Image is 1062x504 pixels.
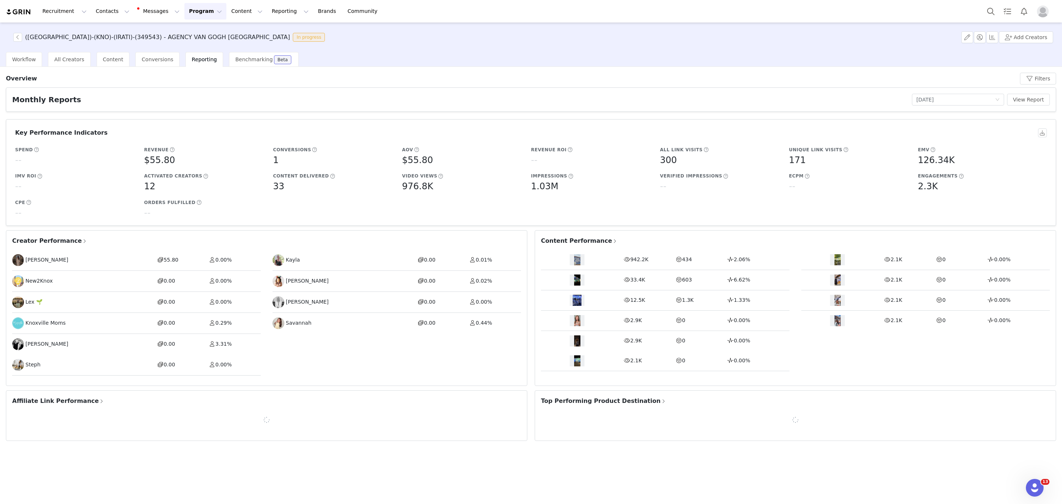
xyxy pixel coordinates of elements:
span: 2.1K [891,277,902,283]
span: Reporting [192,56,217,62]
img: content thumbnail [574,254,580,265]
h5: -- [15,206,21,220]
span: 1.33% [734,297,750,303]
span: 0.01% [476,257,492,263]
span: 2.9K [630,338,642,344]
span: 0.00% [215,257,232,263]
span: 0.00 [424,320,435,326]
h2: Monthly Reports [12,94,81,105]
img: 4bc76d19-b541-4e2d-9b9a-6583b9a1ba2f--s.jpg [12,317,24,329]
span: Savannah [286,319,312,327]
img: dec3a21f-d229-4129-bf79-6236ca789ac8--s.jpg [273,296,284,308]
h5: -- [660,180,666,193]
h5: Orders Fulfilled [144,199,195,206]
button: Notifications [1016,3,1032,20]
h5: -- [789,180,795,193]
h5: Engagements [918,173,958,179]
img: content thumbnail [574,315,580,326]
img: placeholder-profile.jpg [1037,6,1049,17]
h5: Spend [15,146,33,153]
button: Recruitment [38,3,91,20]
h5: $55.80 [402,153,433,167]
button: Add Creators [999,31,1053,43]
h5: Impressions [531,173,567,179]
span: 2.1K [630,358,642,363]
span: 33.4K [630,277,645,283]
h5: Revenue ROI [531,146,567,153]
span: 0 [943,277,946,283]
button: Contacts [91,3,134,20]
h5: Activated Creators [144,173,202,179]
img: aa3d26c9-1fa7-4696-8455-98c8900725bf.jpg [273,254,284,266]
h5: -- [15,153,21,167]
span: 0.00% [215,299,232,305]
span: 0.00 [424,257,435,263]
span: Kayla [286,256,300,264]
span: Lex 🌱 [25,298,42,306]
span: [PERSON_NAME] [25,340,68,348]
span: 603 [682,277,692,283]
img: content thumbnail [834,295,841,306]
button: Reporting [267,3,313,20]
span: 0.00% [734,317,750,323]
span: [PERSON_NAME] [25,256,68,264]
span: Top Performing Product Destination [541,397,666,405]
h5: $55.80 [144,153,175,167]
span: 1.3K [682,297,694,303]
h5: EMV [918,146,929,153]
h5: All Link Visits [660,146,703,153]
h3: Key Performance Indicators [15,128,108,137]
img: 1d529c0f-c972-4d5c-b63a-da98e91c818f.jpg [12,296,24,308]
span: 942.2K [630,256,648,262]
img: grin logo [6,8,32,15]
h5: -- [144,206,150,220]
h5: 1.03M [531,180,558,193]
span: 0 [682,358,686,363]
span: Content [103,56,124,62]
h5: -- [531,153,537,167]
span: 0.00 [424,278,435,284]
img: cdfabb1c-8a55-43b4-9185-03d77dbe5329.jpg [273,275,284,287]
button: Content [227,3,267,20]
span: 0.00 [164,278,175,284]
h3: ([GEOGRAPHIC_DATA])-(KNO)-(IRATI)-(349543) - AGENCY VAN GOGH [GEOGRAPHIC_DATA] [25,33,290,42]
h5: 976.8K [402,180,433,193]
h5: CPE [15,199,25,206]
a: Community [343,3,385,20]
span: 0.00 [164,362,175,367]
img: content thumbnail [574,275,580,286]
span: 0 [943,297,946,303]
span: 0.00 [424,299,435,305]
h5: -- [15,180,21,193]
span: 3.31% [215,341,232,347]
span: 0.00% [994,297,1010,303]
img: content thumbnail [574,355,580,366]
span: 0 [682,317,686,323]
span: 0.29% [215,320,232,326]
i: icon: down [995,97,1000,103]
h5: 12 [144,180,156,193]
img: 506b9554-ab97-4003-b993-f6496ec6a1b3--s.jpg [12,254,24,266]
span: 0.00% [994,256,1010,262]
span: Affiliate Link Performance [12,397,104,405]
span: In progress [293,33,325,42]
span: Workflow [12,56,36,62]
iframe: Intercom live chat [1026,479,1044,497]
h5: 33 [273,180,285,193]
img: content thumbnail [834,315,841,326]
h5: Conversions [273,146,311,153]
span: 0.00% [734,338,750,344]
span: Content Performance [541,237,618,245]
img: 6e5d8d0e-b653-4a34-85d6-c58d17ce4112.jpg [12,338,24,350]
span: 0.44% [476,320,492,326]
button: Search [983,3,999,20]
span: [PERSON_NAME] [286,298,329,306]
h5: Verified Impressions [660,173,722,179]
div: Beta [278,58,288,62]
span: 0.00% [215,362,232,367]
span: 0.00 [164,299,175,305]
img: content thumbnail [834,254,841,265]
h5: Video Views [402,173,437,179]
span: 0.00% [734,358,750,363]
